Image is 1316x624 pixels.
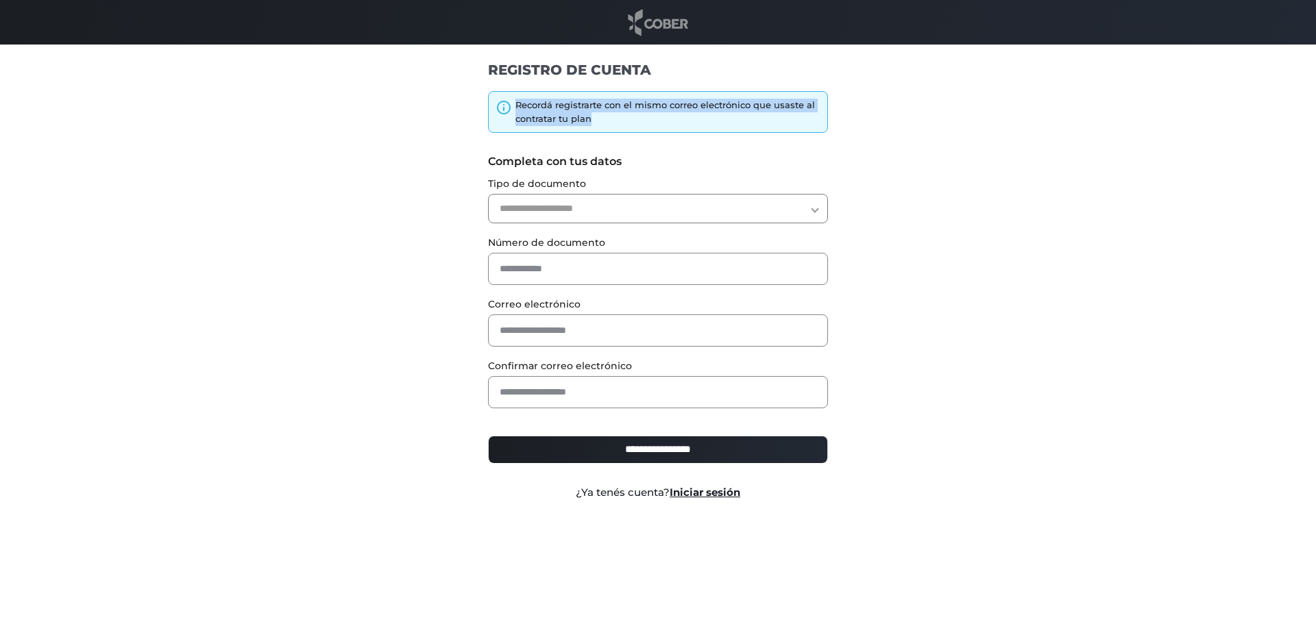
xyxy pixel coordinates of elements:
label: Confirmar correo electrónico [488,359,829,373]
div: ¿Ya tenés cuenta? [478,485,839,501]
label: Completa con tus datos [488,153,829,170]
div: Recordá registrarte con el mismo correo electrónico que usaste al contratar tu plan [515,99,821,125]
label: Correo electrónico [488,297,829,312]
label: Tipo de documento [488,177,829,191]
h1: REGISTRO DE CUENTA [488,61,829,79]
a: Iniciar sesión [670,486,740,499]
img: cober_marca.png [624,7,692,38]
label: Número de documento [488,236,829,250]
